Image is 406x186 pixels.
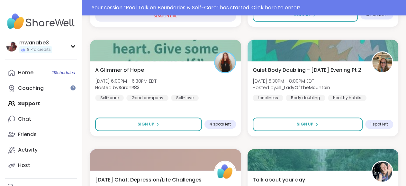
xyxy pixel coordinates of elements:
[372,162,392,181] img: Shay2Olivia
[18,131,37,138] div: Friends
[253,117,363,131] button: Sign Up
[297,121,313,127] span: Sign Up
[95,66,144,74] span: A Glimmer of Hope
[51,70,75,75] span: 21 Scheduled
[253,176,305,183] span: Talk about your day
[18,146,38,153] div: Activity
[253,78,330,84] span: [DATE] 6:30PM - 8:00PM EDT
[5,111,77,127] a: Chat
[18,85,44,92] div: Coaching
[18,162,30,169] div: Host
[215,162,235,181] img: ShareWell
[95,176,202,183] span: [DATE] Chat: Depression/Life Challenges
[210,122,231,127] span: 4 spots left
[5,127,77,142] a: Friends
[253,84,330,91] span: Hosted by
[372,52,392,72] img: Jill_LadyOfTheMountain
[18,116,31,123] div: Chat
[5,65,77,80] a: Home21Scheduled
[27,47,51,52] span: 8 Pro credits
[95,117,202,131] button: Sign Up
[126,95,168,101] div: Good company
[5,10,77,33] img: ShareWell Nav Logo
[253,95,283,101] div: Loneliness
[253,66,361,74] span: Quiet Body Doubling - [DATE] Evening Pt 2
[70,85,76,90] iframe: Spotlight
[5,80,77,96] a: Coaching
[328,95,366,101] div: Healthy habits
[119,84,140,91] b: SarahR83
[138,121,154,127] span: Sign Up
[6,41,17,51] img: mwanabe3
[286,95,325,101] div: Body doubling
[95,84,157,91] span: Hosted by
[19,39,52,46] div: mwanabe3
[92,4,402,12] div: Your session “ Real Talk on Boundaries & Self-Care ” has started. Click here to enter!
[5,142,77,158] a: Activity
[95,95,124,101] div: Self-care
[5,158,77,173] a: Host
[215,52,235,72] img: SarahR83
[370,122,388,127] span: 1 spot left
[276,84,330,91] b: Jill_LadyOfTheMountain
[18,69,33,76] div: Home
[95,11,236,22] div: SESSION LIVE
[95,78,157,84] span: [DATE] 6:00PM - 6:30PM EDT
[171,95,199,101] div: Self-love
